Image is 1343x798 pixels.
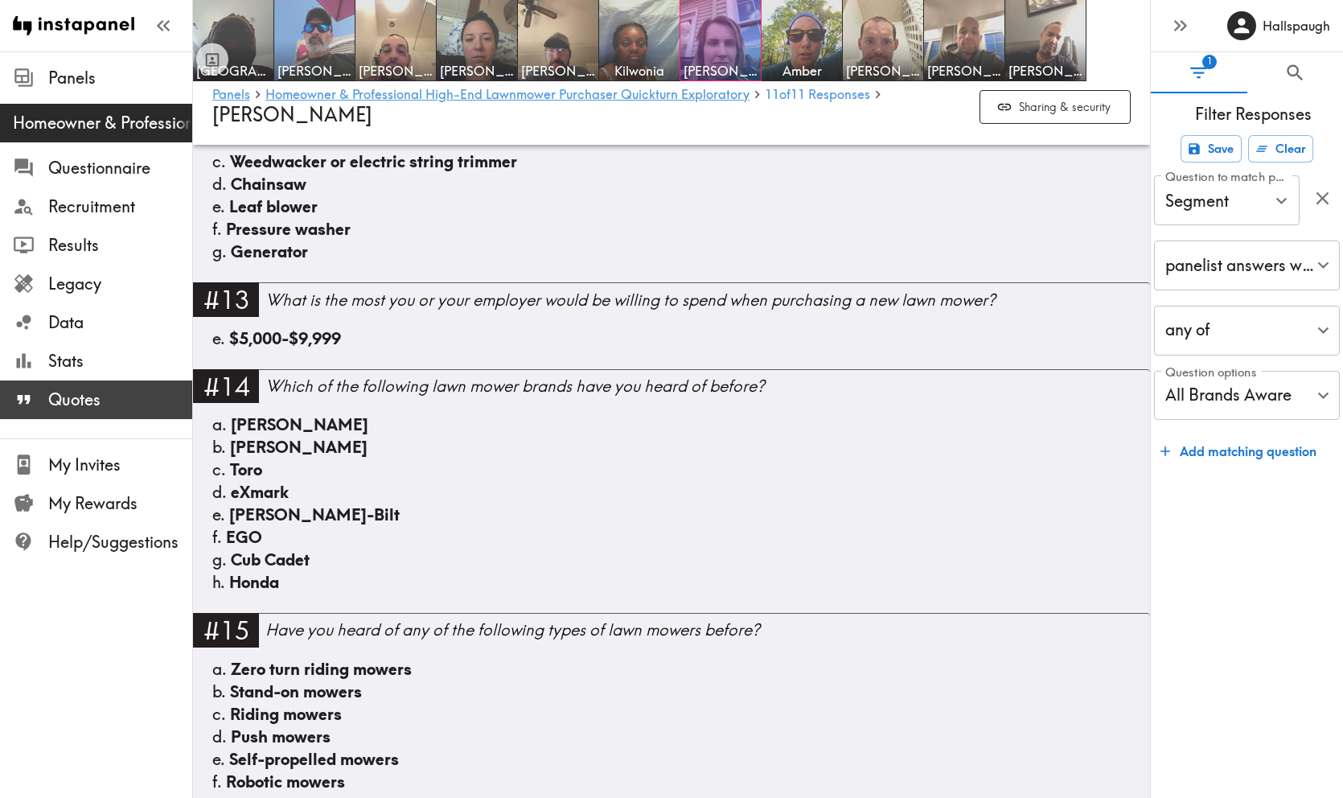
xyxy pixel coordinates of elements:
[230,681,362,701] span: Stand-on mowers
[229,504,400,524] span: [PERSON_NAME]-Bilt
[212,726,1131,748] div: d.
[521,62,595,80] span: [PERSON_NAME]
[1248,135,1313,162] button: Clear all filters
[193,613,1150,657] a: #15Have you heard of any of the following types of lawn mowers before?
[1269,188,1294,213] button: Open
[231,549,310,570] span: Cub Cadet
[927,62,1001,80] span: [PERSON_NAME]
[791,88,870,101] span: 11 Responses
[229,328,341,348] span: $5,000-$9,999
[212,436,1131,459] div: b.
[1151,52,1247,93] button: Filter Responses
[265,619,1150,641] div: Have you heard of any of the following types of lawn mowers before?
[48,350,192,372] span: Stats
[1154,371,1340,421] div: All Brands Aware
[1154,435,1323,467] button: Add matching question
[1164,103,1343,125] span: Filter Responses
[212,481,1131,504] div: d.
[212,681,1131,703] div: b.
[212,459,1131,481] div: c.
[1154,241,1340,290] div: panelist answers with
[1284,62,1306,84] span: Search
[193,369,1150,413] a: #14Which of the following lawn mower brands have you heard of before?
[48,492,192,515] span: My Rewards
[48,389,192,411] span: Quotes
[212,150,1131,173] div: c.
[193,282,1150,327] a: #13What is the most you or your employer would be willing to spend when purchasing a new lawn mower?
[13,112,192,134] span: Homeowner & Professional High-End Lawnmower Purchaser Quickturn Exploratory
[48,67,192,89] span: Panels
[229,572,279,592] span: Honda
[846,62,920,80] span: [PERSON_NAME]
[193,282,259,316] div: #13
[230,459,262,479] span: Toro
[765,62,839,80] span: Amber
[765,88,779,101] span: 11
[1154,306,1340,356] div: any of
[212,703,1131,726] div: c.
[212,571,1131,594] div: h.
[212,241,1131,263] div: g.
[196,43,228,76] button: Toggle between responses and questions
[602,62,676,80] span: Kilwonia
[1008,62,1082,80] span: [PERSON_NAME]
[212,102,372,126] span: [PERSON_NAME]
[212,195,1131,218] div: e.
[1181,135,1242,162] button: Save filters
[231,174,306,194] span: Chainsaw
[212,526,1131,549] div: f.
[231,726,331,747] span: Push mowers
[277,62,351,80] span: [PERSON_NAME]
[212,218,1131,241] div: f.
[231,414,368,434] span: [PERSON_NAME]
[212,327,1131,350] div: e.
[230,151,517,171] span: Weedwacker or electric string trimmer
[684,62,758,80] span: [PERSON_NAME]
[212,748,1131,771] div: e.
[212,173,1131,195] div: d.
[212,88,250,103] a: Panels
[212,771,1131,793] div: f.
[440,62,514,80] span: [PERSON_NAME]
[230,704,342,724] span: Riding mowers
[48,531,192,553] span: Help/Suggestions
[1165,168,1292,186] label: Question to match panelists on
[231,482,289,502] span: eXmark
[48,454,192,476] span: My Invites
[1202,55,1217,69] span: 1
[231,241,308,261] span: Generator
[229,196,318,216] span: Leaf blower
[359,62,433,80] span: [PERSON_NAME]
[212,658,1131,681] div: a.
[196,62,270,80] span: [GEOGRAPHIC_DATA]
[230,437,368,457] span: [PERSON_NAME]
[212,549,1131,571] div: g.
[229,749,399,769] span: Self-propelled mowers
[48,311,192,334] span: Data
[980,90,1131,125] button: Sharing & security
[226,771,345,792] span: Robotic mowers
[193,369,259,403] div: #14
[765,88,791,101] span: of
[265,375,1150,397] div: Which of the following lawn mower brands have you heard of before?
[193,613,259,647] div: #15
[265,289,1150,311] div: What is the most you or your employer would be willing to spend when purchasing a new lawn mower?
[226,527,262,547] span: EGO
[226,219,351,239] span: Pressure washer
[212,504,1131,526] div: e.
[212,413,1131,436] div: a.
[48,195,192,218] span: Recruitment
[48,273,192,295] span: Legacy
[48,157,192,179] span: Questionnaire
[765,88,870,103] a: 11of11 Responses
[231,659,412,679] span: Zero turn riding mowers
[1165,364,1256,381] label: Question options
[1263,17,1330,35] h6: Hallspaugh
[48,234,192,257] span: Results
[265,88,750,103] a: Homeowner & Professional High-End Lawnmower Purchaser Quickturn Exploratory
